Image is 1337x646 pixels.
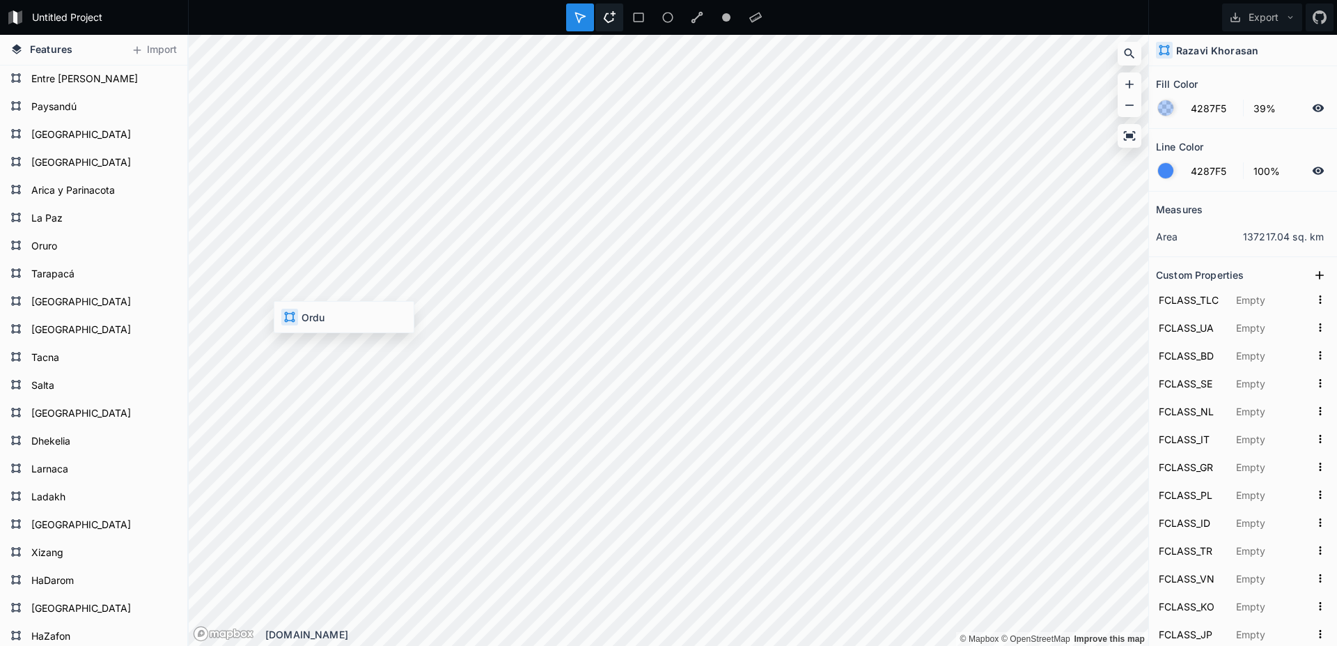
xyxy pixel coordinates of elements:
input: Name [1156,317,1226,338]
button: Export [1222,3,1302,31]
dd: 137217.04 sq. km [1243,229,1330,244]
input: Empty [1233,540,1311,561]
input: Name [1156,484,1226,505]
span: Features [30,42,72,56]
input: Name [1156,512,1226,533]
input: Empty [1233,512,1311,533]
input: Name [1156,429,1226,449]
button: Import [124,39,184,61]
input: Name [1156,456,1226,477]
input: Empty [1233,401,1311,422]
input: Name [1156,540,1226,561]
input: Empty [1233,596,1311,617]
input: Empty [1233,484,1311,505]
h2: Fill Color [1156,73,1198,95]
a: OpenStreetMap [1001,634,1070,644]
h4: Razavi Khorasan [1176,43,1258,58]
input: Name [1156,624,1226,645]
h2: Line Color [1156,136,1203,157]
input: Empty [1233,345,1311,366]
input: Name [1156,373,1226,394]
dt: area [1156,229,1243,244]
input: Empty [1233,624,1311,645]
input: Name [1156,289,1226,310]
input: Empty [1233,456,1311,477]
input: Name [1156,401,1226,422]
h2: Custom Properties [1156,264,1244,286]
input: Name [1156,345,1226,366]
input: Empty [1233,373,1311,394]
div: [DOMAIN_NAME] [265,627,1148,642]
a: Map feedback [1074,634,1145,644]
h2: Measures [1156,199,1203,220]
a: Mapbox [960,634,999,644]
input: Name [1156,596,1226,617]
a: Mapbox logo [193,626,254,642]
input: Empty [1233,429,1311,449]
input: Empty [1233,289,1311,310]
input: Empty [1233,568,1311,589]
input: Empty [1233,317,1311,338]
input: Name [1156,568,1226,589]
